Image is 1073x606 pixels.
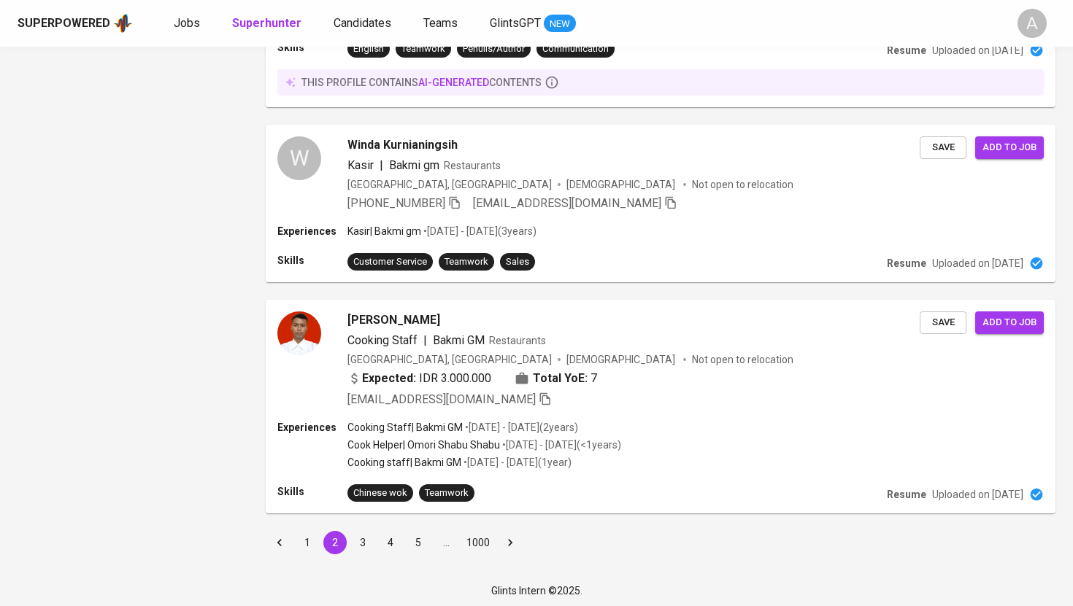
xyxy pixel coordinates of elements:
p: Cooking Staff | Bakmi GM [347,420,463,435]
span: [PHONE_NUMBER] [347,196,445,210]
div: Superpowered [18,15,110,32]
span: [EMAIL_ADDRESS][DOMAIN_NAME] [347,392,536,406]
a: Superpoweredapp logo [18,12,133,34]
div: … [434,535,458,550]
div: Chinese wok [353,486,407,500]
div: Customer Service [353,255,427,269]
img: app logo [113,12,133,34]
a: Jobs [174,15,203,33]
button: Go to next page [499,531,522,554]
div: Sales [506,255,529,269]
span: Add to job [982,314,1037,331]
p: Skills [277,484,347,499]
p: Not open to relocation [692,352,793,367]
span: 7 [591,370,597,387]
div: W [277,136,321,180]
div: Penulis/Author [463,42,525,56]
p: Resume [887,487,926,502]
b: Total YoE: [533,370,588,387]
p: • [DATE] - [DATE] ( 3 years ) [421,224,536,238]
p: Experiences [277,224,347,238]
a: WWinda KurnianingsihKasir|Bakmi gmRestaurants[GEOGRAPHIC_DATA], [GEOGRAPHIC_DATA][DEMOGRAPHIC_DAT... [266,125,1055,282]
div: [GEOGRAPHIC_DATA], [GEOGRAPHIC_DATA] [347,177,552,192]
span: [EMAIL_ADDRESS][DOMAIN_NAME] [473,196,661,210]
p: this profile contains contents [301,75,542,90]
span: Save [927,139,959,156]
p: • [DATE] - [DATE] ( 2 years ) [463,420,578,435]
button: Save [920,136,966,159]
span: NEW [544,17,576,31]
span: Teams [423,16,458,30]
span: [DEMOGRAPHIC_DATA] [566,177,677,192]
a: GlintsGPT NEW [490,15,576,33]
button: page 2 [323,531,347,554]
a: Superhunter [232,15,304,33]
span: Kasir [347,158,374,172]
span: Bakmi GM [433,333,485,347]
b: Expected: [362,370,416,387]
p: Resume [887,43,926,58]
p: Uploaded on [DATE] [932,487,1023,502]
div: Teamwork [445,255,488,269]
button: Add to job [975,311,1044,334]
span: | [423,332,427,349]
span: Candidates [334,16,391,30]
span: [DEMOGRAPHIC_DATA] [566,352,677,367]
button: Go to page 5 [407,531,430,554]
button: Add to job [975,136,1044,159]
span: [PERSON_NAME] [347,311,440,329]
span: Restaurants [444,160,501,171]
nav: pagination navigation [266,531,524,554]
b: Superhunter [232,16,301,30]
p: Skills [277,40,347,55]
div: English [353,42,384,56]
p: Resume [887,256,926,271]
button: Go to page 1000 [462,531,494,554]
p: Cook Helper | Omori Shabu Shabu [347,438,500,452]
p: Uploaded on [DATE] [932,256,1023,271]
button: Go to previous page [268,531,291,554]
a: Candidates [334,15,394,33]
div: [GEOGRAPHIC_DATA], [GEOGRAPHIC_DATA] [347,352,552,367]
button: Go to page 3 [351,531,374,554]
span: AI-generated [418,77,489,88]
span: Bakmi gm [389,158,439,172]
p: Uploaded on [DATE] [932,43,1023,58]
button: Go to page 4 [379,531,402,554]
p: Not open to relocation [692,177,793,192]
a: [PERSON_NAME]Cooking Staff|Bakmi GMRestaurants[GEOGRAPHIC_DATA], [GEOGRAPHIC_DATA][DEMOGRAPHIC_DA... [266,300,1055,513]
a: Teams [423,15,461,33]
div: Teamwork [425,486,469,500]
div: IDR 3.000.000 [347,370,491,387]
button: Go to page 1 [296,531,319,554]
div: Teamwork [401,42,445,56]
p: Experiences [277,420,347,435]
p: • [DATE] - [DATE] ( 1 year ) [461,455,572,470]
button: Save [920,311,966,334]
span: Cooking Staff [347,333,418,347]
span: GlintsGPT [490,16,541,30]
span: Winda Kurnianingsih [347,136,458,154]
span: Jobs [174,16,200,30]
span: | [380,157,383,174]
p: Skills [277,253,347,268]
p: • [DATE] - [DATE] ( <1 years ) [500,438,621,452]
div: Communication [542,42,609,56]
img: 73642ebbdae9f2d7b48257e2858e1554.jpg [277,311,321,355]
p: Kasir | Bakmi gm [347,224,421,238]
p: Cooking staff | Bakmi GM [347,455,461,470]
span: Add to job [982,139,1037,156]
div: A [1018,9,1047,38]
span: Save [927,314,959,331]
span: Restaurants [489,335,546,346]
